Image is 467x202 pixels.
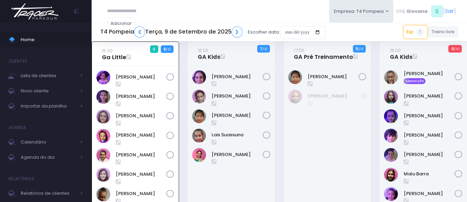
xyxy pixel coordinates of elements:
[116,74,166,81] a: [PERSON_NAME]
[212,112,263,119] a: [PERSON_NAME]
[21,138,76,147] span: Calendário
[212,131,263,138] a: Lais Suassuna
[9,54,27,68] h4: Clientes
[288,70,302,84] img: Júlia Ayumi Tiba
[192,148,206,162] img: Lara Souza
[384,109,398,123] img: Helena Mendes Leone
[403,25,428,39] a: Exp1
[102,47,113,54] small: 15:00
[390,47,401,54] small: 18:00
[192,90,206,103] img: Ivy Miki Miessa Guadanuci
[404,190,455,197] a: [PERSON_NAME]
[358,47,363,51] small: / 12
[198,47,208,54] small: 16:00
[192,129,206,143] img: Lais Suassuna
[96,71,110,84] img: Alice Mattos
[431,5,443,17] span: S
[116,190,166,197] a: [PERSON_NAME]
[192,109,206,123] img: Júlia Ayumi Tiba
[294,47,353,61] a: 17:00GA Pré Treinamento
[9,172,34,186] h4: Relatórios
[21,153,76,162] span: Agenda do dia
[21,71,76,80] span: Lista de clientes
[404,112,455,119] a: [PERSON_NAME]
[164,46,166,52] strong: 5
[384,129,398,143] img: Isabela dela plata souza
[356,46,358,52] strong: 11
[308,93,361,100] a: [PERSON_NAME]
[96,129,110,143] img: Júlia Meneguim Merlo
[384,148,398,162] img: LIZ WHITAKER DE ALMEIDA BORGES
[96,187,110,201] img: Sophia Crispi Marques dos Santos
[445,8,454,15] a: Sair
[416,28,424,36] span: 1
[150,45,158,53] span: 0
[96,110,110,123] img: Eloah Meneguim Tenorio
[96,90,110,104] img: Antonella Zappa Marques
[384,187,398,201] img: Nina amorim
[384,168,398,182] img: Malu Barra Guirro
[404,70,455,77] a: [PERSON_NAME]
[100,26,242,38] h5: T4 Pompeia Terça, 9 de Setembro de 2025
[404,132,455,139] a: [PERSON_NAME]
[107,18,136,29] a: Adicionar
[198,47,220,61] a: 16:00GA Kids
[404,93,455,100] a: [PERSON_NAME]
[294,47,304,54] small: 17:00
[96,168,110,182] img: Olívia Marconato Pizzo
[9,121,26,135] h4: Agenda
[396,8,405,15] span: Olá,
[21,86,76,95] span: Novo cliente
[21,189,76,198] span: Relatórios de clientes
[100,24,325,40] div: Escolher data:
[102,47,126,61] a: 15:00Ga Little
[116,132,166,139] a: [PERSON_NAME]
[21,102,76,111] span: Importar da planilha
[404,171,455,177] a: Malu Barra
[393,3,458,19] div: [ ]
[212,93,263,100] a: [PERSON_NAME]
[116,171,166,178] a: [PERSON_NAME]
[116,93,166,100] a: [PERSON_NAME]
[212,73,263,80] a: [PERSON_NAME]
[116,112,166,119] a: [PERSON_NAME]
[212,151,263,158] a: [PERSON_NAME]
[428,26,459,38] a: Treino livre
[192,70,206,84] img: Antonella Rossi Paes Previtalli
[384,90,398,104] img: Filomena Caruso Grano
[262,47,267,51] small: / 12
[390,47,412,61] a: 18:00GA Kids
[260,46,262,52] strong: 7
[404,151,455,158] a: [PERSON_NAME]
[454,47,459,51] small: / 10
[96,148,110,162] img: Nicole Esteves Fabri
[116,151,166,158] a: [PERSON_NAME]
[288,90,302,103] img: Julia Gomes
[451,46,454,52] strong: 0
[404,78,426,84] span: Reposição
[232,26,243,38] a: ❯
[407,8,428,15] span: Giovana
[21,35,83,44] span: Home
[308,73,359,80] a: [PERSON_NAME]
[166,47,170,52] small: / 12
[384,70,398,84] img: Beatriz Marques Ferreira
